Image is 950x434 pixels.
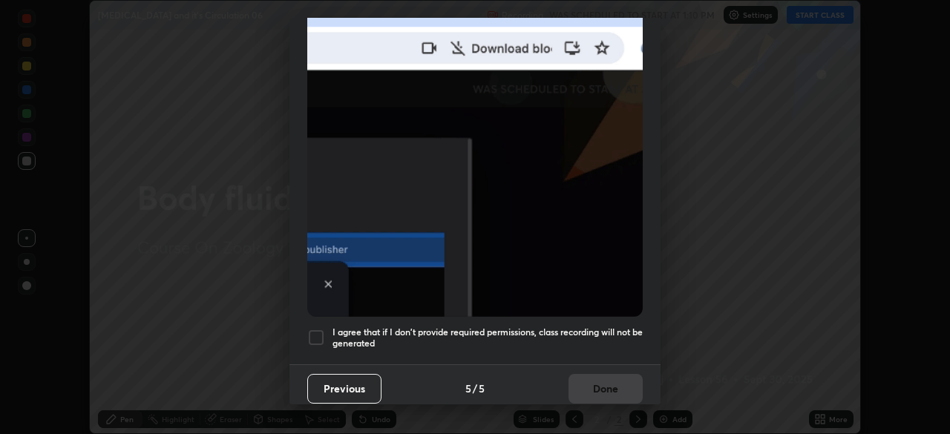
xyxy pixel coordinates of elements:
[465,381,471,396] h4: 5
[473,381,477,396] h4: /
[332,326,643,349] h5: I agree that if I don't provide required permissions, class recording will not be generated
[479,381,485,396] h4: 5
[307,374,381,404] button: Previous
